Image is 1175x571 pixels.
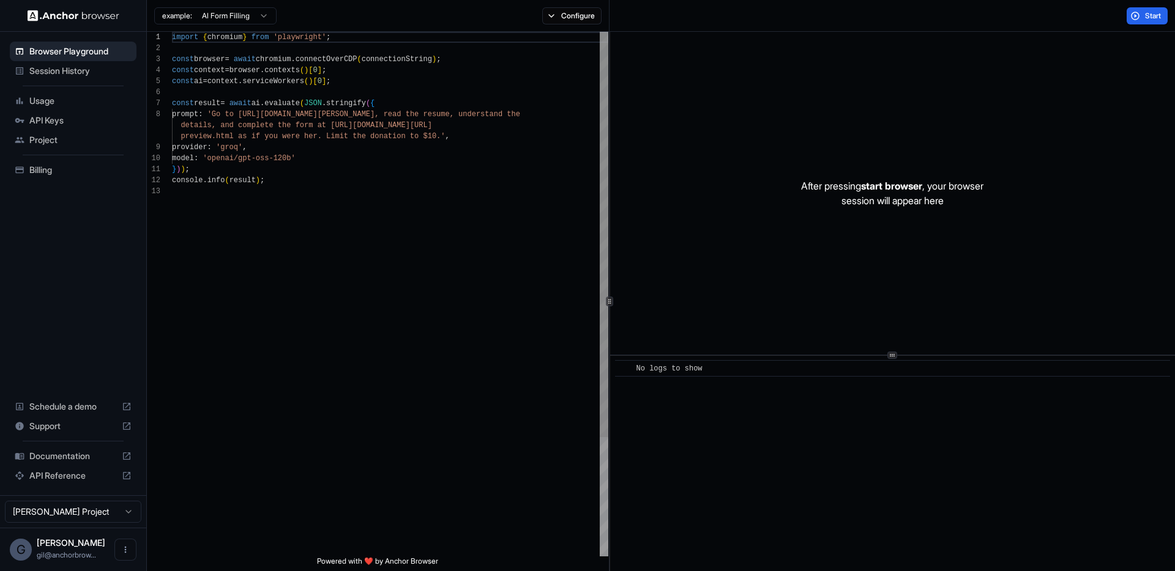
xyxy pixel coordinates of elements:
span: . [260,66,264,75]
span: from [252,33,269,42]
span: JSON [304,99,322,108]
span: const [172,55,194,64]
button: Open menu [114,539,136,561]
span: ; [185,165,190,174]
span: Browser Playground [29,45,132,57]
span: } [242,33,247,42]
span: ( [300,66,304,75]
div: 6 [147,87,160,98]
img: Anchor Logo [28,10,119,21]
span: = [220,99,225,108]
span: ; [322,66,326,75]
span: [ [308,66,313,75]
span: ; [326,77,330,86]
div: Project [10,130,136,150]
div: Browser Playground [10,42,136,61]
span: ] [322,77,326,86]
span: : [207,143,212,152]
div: Support [10,416,136,436]
span: info [207,176,225,185]
div: 7 [147,98,160,109]
span: Documentation [29,450,117,462]
span: API Keys [29,114,132,127]
span: example: [162,11,192,21]
span: stringify [326,99,366,108]
span: { [203,33,207,42]
span: chromium [207,33,243,42]
span: Schedule a demo [29,400,117,413]
span: : [194,154,198,163]
span: API Reference [29,470,117,482]
span: provider [172,143,207,152]
span: = [225,66,229,75]
span: ai [252,99,260,108]
div: 9 [147,142,160,153]
span: ( [357,55,362,64]
span: ) [304,66,308,75]
div: API Reference [10,466,136,485]
span: [ [313,77,317,86]
span: 0 [318,77,322,86]
span: await [229,99,252,108]
span: ] [318,66,322,75]
span: model [172,154,194,163]
span: connectOverCDP [296,55,357,64]
div: 10 [147,153,160,164]
span: 'playwright' [274,33,326,42]
div: Usage [10,91,136,111]
span: details, and complete the form at [URL] [181,121,352,130]
span: Support [29,420,117,432]
div: 13 [147,186,160,197]
span: Billing [29,164,132,176]
div: 12 [147,175,160,186]
span: start browser [861,180,922,192]
span: ; [326,33,330,42]
div: 11 [147,164,160,175]
span: result [229,176,256,185]
span: { [370,99,375,108]
span: browser [194,55,225,64]
span: Start [1145,11,1162,21]
span: const [172,66,194,75]
span: ad the resume, understand the [392,110,520,119]
span: . [238,77,242,86]
div: 5 [147,76,160,87]
div: 2 [147,43,160,54]
span: . [203,176,207,185]
div: 1 [147,32,160,43]
span: connectionString [362,55,432,64]
span: const [172,99,194,108]
span: import [172,33,198,42]
span: preview.html as if you were her. Limit the donatio [181,132,401,141]
span: ​ [621,363,627,375]
span: ) [181,165,185,174]
p: After pressing , your browser session will appear here [801,179,983,208]
span: ) [432,55,436,64]
span: . [322,99,326,108]
span: ( [366,99,370,108]
span: context [207,77,238,86]
span: ( [304,77,308,86]
span: ai [194,77,203,86]
span: serviceWorkers [242,77,304,86]
span: chromium [256,55,291,64]
span: contexts [264,66,300,75]
button: Start [1127,7,1168,24]
span: 'groq' [216,143,242,152]
div: Session History [10,61,136,81]
div: API Keys [10,111,136,130]
span: , [242,143,247,152]
span: . [260,99,264,108]
span: No logs to show [636,364,703,373]
span: 'Go to [URL][DOMAIN_NAME][PERSON_NAME], re [207,110,392,119]
span: Powered with ❤️ by Anchor Browser [317,556,438,571]
span: = [225,55,229,64]
span: ( [225,176,229,185]
span: context [194,66,225,75]
div: G [10,539,32,561]
span: Session History [29,65,132,77]
span: ) [176,165,181,174]
span: result [194,99,220,108]
span: 0 [313,66,317,75]
span: Project [29,134,132,146]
